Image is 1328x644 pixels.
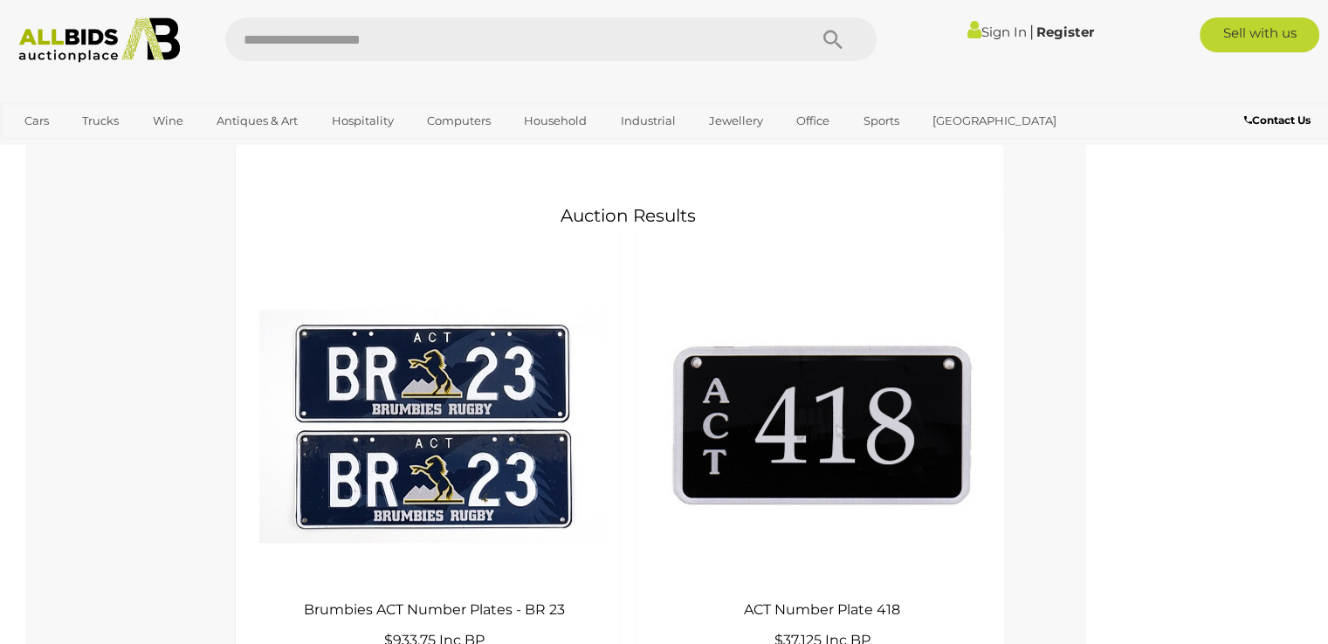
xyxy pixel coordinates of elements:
span: | [1029,22,1033,41]
img: 34702-1.JPG [259,243,609,600]
img: Allbids.com.au [10,17,189,63]
button: Search [789,17,877,61]
a: Sports [852,106,911,135]
a: Contact Us [1244,111,1315,130]
h2: Auction Results [253,206,1003,225]
a: Sell with us [1200,17,1319,52]
a: Cars [13,106,60,135]
a: Household [513,106,598,135]
a: Antiques & Art [205,106,309,135]
h1: Number Plate Auctions Online [44,107,210,146]
a: Hospitality [320,106,405,135]
a: Computers [416,106,502,135]
a: Office [785,106,841,135]
a: Jewellery [698,106,774,135]
a: Industrial [609,106,687,135]
b: Contact Us [1244,113,1311,127]
a: Wine [141,106,195,135]
a: Trucks [71,106,130,135]
a: [GEOGRAPHIC_DATA] [921,106,1068,135]
a: Register [1036,24,1093,40]
a: Sign In [967,24,1026,40]
img: 36225-1.jpg [648,243,997,600]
